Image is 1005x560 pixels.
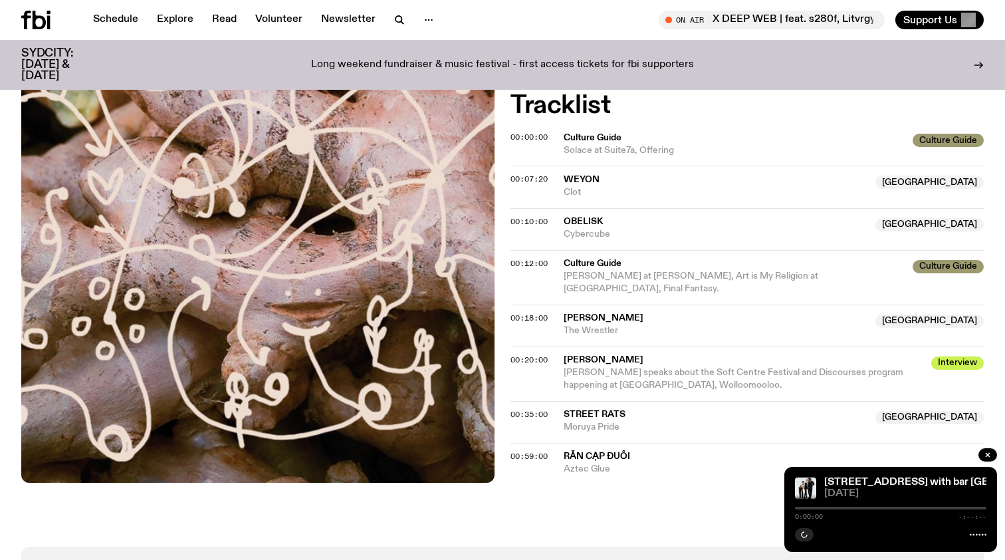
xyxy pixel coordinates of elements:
[564,186,867,199] span: Clot
[247,11,310,29] a: Volunteer
[85,11,146,29] a: Schedule
[875,218,984,231] span: [GEOGRAPHIC_DATA]
[564,325,867,337] span: The Wrestler
[564,354,923,366] span: [PERSON_NAME]
[510,453,548,460] button: 00:59:00
[564,410,625,419] span: Street Rats
[958,513,986,520] span: -:--:--
[510,313,548,323] span: 00:18:00
[510,451,548,462] span: 00:59:00
[795,513,823,520] span: 0:00:00
[564,452,630,461] span: Rắn Cạp Đuôi
[564,132,905,144] span: Culture Guide
[564,313,643,323] span: [PERSON_NAME]
[510,260,548,267] button: 00:12:00
[510,354,548,365] span: 00:20:00
[875,411,984,424] span: [GEOGRAPHIC_DATA]
[510,356,548,364] button: 00:20:00
[510,132,548,142] span: 00:00:00
[931,356,984,370] span: Interview
[564,146,674,155] span: Solace at Suite7a, Offering
[510,216,548,227] span: 00:10:00
[903,14,957,26] span: Support Us
[564,228,867,241] span: Cybercube
[510,176,548,183] button: 00:07:20
[564,175,600,184] span: Weyon
[564,421,867,434] span: Moruya Pride
[510,258,548,269] span: 00:12:00
[21,48,106,82] h3: SYDCITY: [DATE] & [DATE]
[510,411,548,418] button: 00:35:00
[510,134,548,141] button: 00:00:00
[510,94,984,118] h2: Tracklist
[204,11,245,29] a: Read
[149,11,201,29] a: Explore
[311,59,694,71] p: Long weekend fundraiser & music festival - first access tickets for fbi supporters
[510,174,548,184] span: 00:07:20
[659,11,885,29] button: On AirMITHRIL X DEEP WEB | feat. s280f, Litvrgy & Shapednoise [PT. 2]
[895,11,984,29] button: Support Us
[564,368,903,390] span: [PERSON_NAME] speaks about the Soft Centre Festival and Discourses program happening at [GEOGRAPH...
[913,260,984,273] span: Culture Guide
[564,217,603,226] span: Obelisk
[913,134,984,147] span: Culture Guide
[510,315,548,322] button: 00:18:00
[564,257,905,270] span: Culture Guide
[875,176,984,189] span: [GEOGRAPHIC_DATA]
[564,271,818,293] span: [PERSON_NAME] at [PERSON_NAME], Art is My Religion at [GEOGRAPHIC_DATA], Final Fantasy.
[510,218,548,225] button: 00:10:00
[510,409,548,420] span: 00:35:00
[313,11,384,29] a: Newsletter
[564,463,984,476] span: Aztec Glue
[824,489,986,499] span: [DATE]
[875,315,984,328] span: [GEOGRAPHIC_DATA]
